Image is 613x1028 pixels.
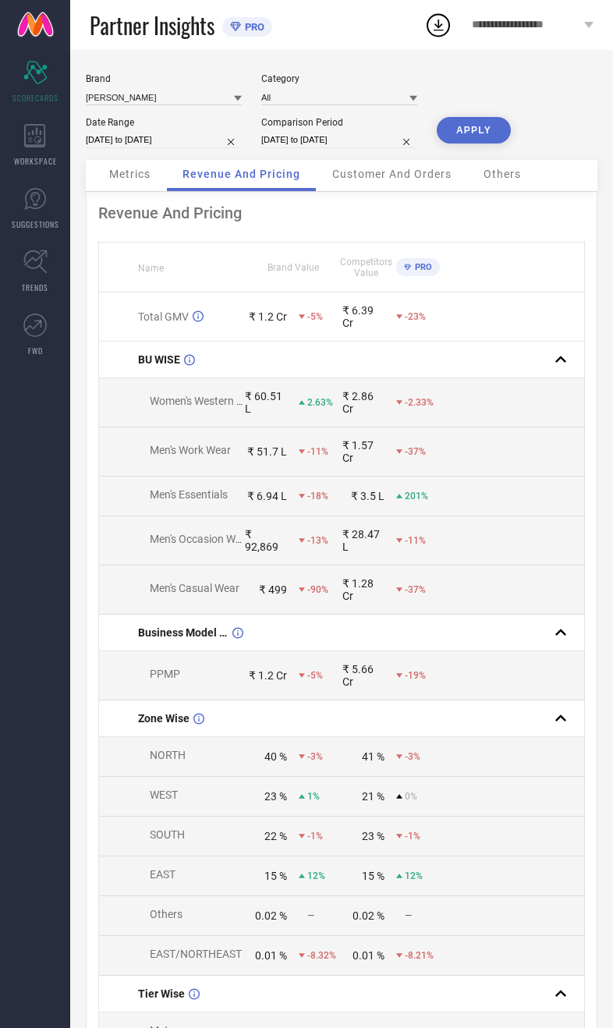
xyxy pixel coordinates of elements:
[12,92,58,104] span: SCORECARDS
[405,751,420,762] span: -3%
[245,528,287,553] div: ₹ 92,869
[255,949,287,962] div: 0.01 %
[138,626,229,639] span: Business Model Wise
[405,870,423,881] span: 12%
[342,390,384,415] div: ₹ 2.86 Cr
[150,828,185,841] span: SOUTH
[340,257,392,278] span: Competitors Value
[437,117,511,144] button: APPLY
[484,168,521,180] span: Others
[264,790,287,803] div: 23 %
[405,397,434,408] span: -2.33%
[150,395,261,407] span: Women's Western Wear
[405,910,412,921] span: —
[245,390,287,415] div: ₹ 60.51 L
[150,488,228,501] span: Men's Essentials
[307,584,328,595] span: -90%
[342,663,384,688] div: ₹ 5.66 Cr
[353,909,384,922] div: 0.02 %
[22,282,48,293] span: TRENDS
[150,789,178,801] span: WEST
[405,831,420,842] span: -1%
[150,948,242,960] span: EAST/NORTHEAST
[307,397,333,408] span: 2.63%
[247,445,287,458] div: ₹ 51.7 L
[98,204,585,222] div: Revenue And Pricing
[351,490,384,502] div: ₹ 3.5 L
[259,583,287,596] div: ₹ 499
[307,791,320,802] span: 1%
[150,868,175,881] span: EAST
[307,870,325,881] span: 12%
[405,670,426,681] span: -19%
[353,949,384,962] div: 0.01 %
[307,311,323,322] span: -5%
[264,870,287,882] div: 15 %
[362,790,384,803] div: 21 %
[86,132,242,148] input: Select date range
[307,831,323,842] span: -1%
[261,117,417,128] div: Comparison Period
[150,908,182,920] span: Others
[255,909,287,922] div: 0.02 %
[362,870,384,882] div: 15 %
[14,155,57,167] span: WORKSPACE
[150,668,180,680] span: PPMP
[150,749,186,761] span: NORTH
[150,444,231,456] span: Men's Work Wear
[249,310,287,323] div: ₹ 1.2 Cr
[411,262,432,272] span: PRO
[342,577,384,602] div: ₹ 1.28 Cr
[405,584,426,595] span: -37%
[307,491,328,502] span: -18%
[247,490,287,502] div: ₹ 6.94 L
[405,311,426,322] span: -23%
[138,263,164,274] span: Name
[424,11,452,39] div: Open download list
[405,950,434,961] span: -8.21%
[307,670,323,681] span: -5%
[307,950,336,961] span: -8.32%
[264,830,287,842] div: 22 %
[405,491,428,502] span: 201%
[261,132,417,148] input: Select comparison period
[362,830,384,842] div: 23 %
[405,791,417,802] span: 0%
[182,168,300,180] span: Revenue And Pricing
[264,750,287,763] div: 40 %
[138,310,189,323] span: Total GMV
[362,750,384,763] div: 41 %
[405,446,426,457] span: -37%
[241,21,264,33] span: PRO
[109,168,151,180] span: Metrics
[150,582,239,594] span: Men's Casual Wear
[307,910,314,921] span: —
[307,535,328,546] span: -13%
[138,712,190,725] span: Zone Wise
[138,987,185,1000] span: Tier Wise
[249,669,287,682] div: ₹ 1.2 Cr
[12,218,59,230] span: SUGGESTIONS
[405,535,426,546] span: -11%
[150,533,251,545] span: Men's Occasion Wear
[307,751,323,762] span: -3%
[90,9,214,41] span: Partner Insights
[307,446,328,457] span: -11%
[342,439,384,464] div: ₹ 1.57 Cr
[268,262,319,273] span: Brand Value
[261,73,417,84] div: Category
[86,73,242,84] div: Brand
[28,345,43,356] span: FWD
[138,353,180,366] span: BU WISE
[332,168,452,180] span: Customer And Orders
[342,304,384,329] div: ₹ 6.39 Cr
[86,117,242,128] div: Date Range
[342,528,384,553] div: ₹ 28.47 L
